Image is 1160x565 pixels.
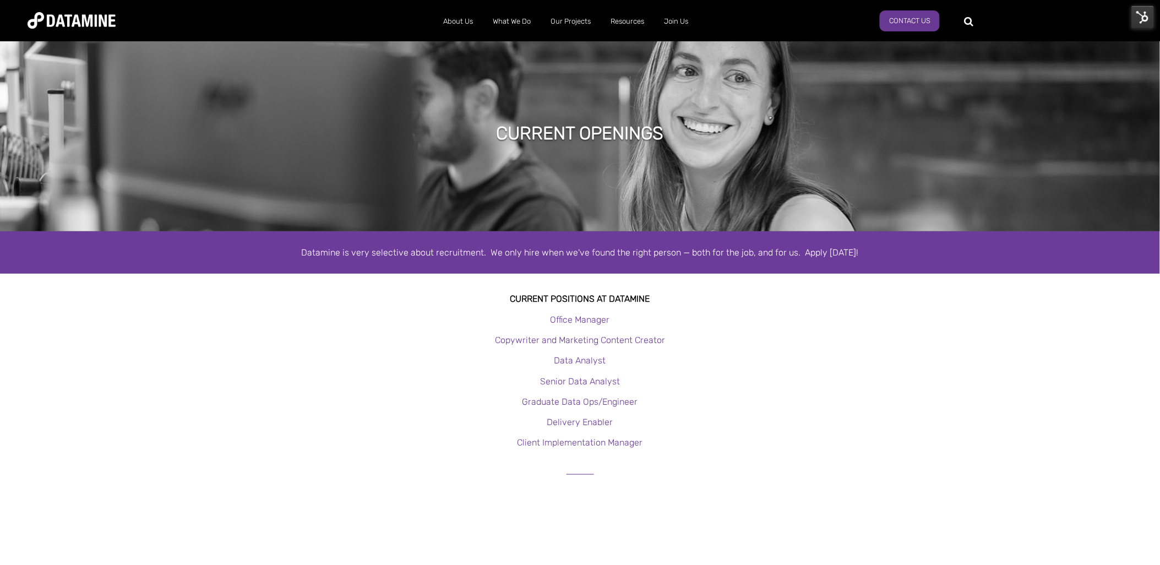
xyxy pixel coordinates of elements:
img: HubSpot Tools Menu Toggle [1131,6,1154,29]
a: Data Analyst [554,355,606,366]
div: Datamine is very selective about recruitment. We only hire when we've found the right person — bo... [266,245,894,260]
a: About Us [433,7,483,36]
a: Delivery Enabler [547,417,613,427]
a: Join Us [654,7,698,36]
a: Senior Data Analyst [540,376,620,387]
a: Our Projects [541,7,601,36]
a: Copywriter and Marketing Content Creator [495,335,665,345]
a: Contact Us [880,10,940,31]
img: Datamine [28,12,116,29]
a: Graduate Data Ops/Engineer [522,396,638,407]
a: What We Do [483,7,541,36]
h1: Current Openings [497,121,664,145]
a: Resources [601,7,654,36]
a: Office Manager [551,314,610,325]
strong: Current Positions at datamine [510,294,650,304]
a: Client Implementation Manager [518,437,643,448]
